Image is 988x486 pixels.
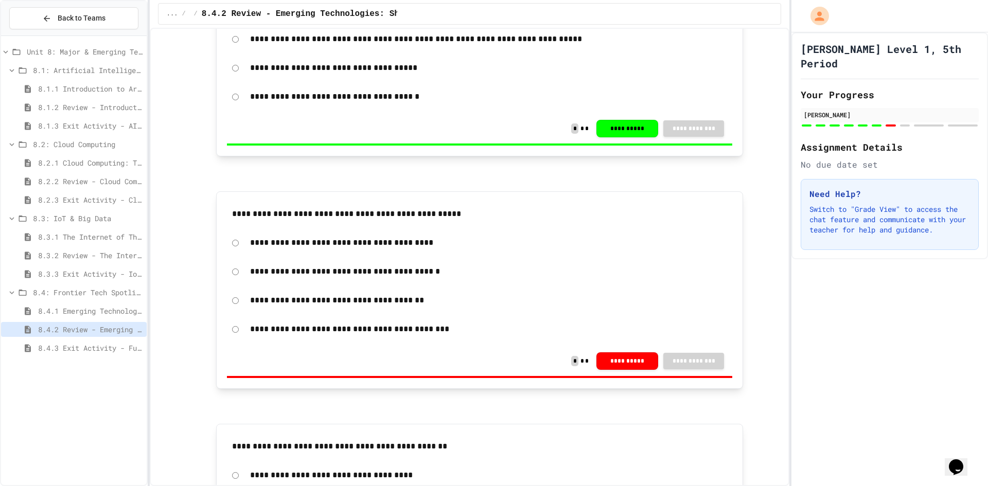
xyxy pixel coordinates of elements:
span: 8.4.1 Emerging Technologies: Shaping Our Digital Future [38,305,143,316]
span: 8.2.1 Cloud Computing: Transforming the Digital World [38,157,143,168]
h1: [PERSON_NAME] Level 1, 5th Period [801,42,979,70]
span: Back to Teams [58,13,105,24]
p: Switch to "Grade View" to access the chat feature and communicate with your teacher for help and ... [809,204,970,235]
div: My Account [800,4,832,28]
span: / [194,10,198,18]
span: 8.1.2 Review - Introduction to Artificial Intelligence [38,102,143,113]
span: 8.2: Cloud Computing [33,139,143,150]
span: ... [167,10,178,18]
span: 8.3.1 The Internet of Things and Big Data: Our Connected Digital World [38,231,143,242]
h2: Assignment Details [801,140,979,154]
div: No due date set [801,158,979,171]
h3: Need Help? [809,188,970,200]
span: 8.4: Frontier Tech Spotlight [33,287,143,298]
span: Unit 8: Major & Emerging Technologies [27,46,143,57]
span: 8.1: Artificial Intelligence Basics [33,65,143,76]
span: 8.1.3 Exit Activity - AI Detective [38,120,143,131]
span: 8.2.3 Exit Activity - Cloud Service Detective [38,194,143,205]
span: 8.3.2 Review - The Internet of Things and Big Data [38,250,143,261]
span: 8.2.2 Review - Cloud Computing [38,176,143,187]
h2: Your Progress [801,87,979,102]
span: / [182,10,185,18]
iframe: chat widget [945,445,978,476]
span: 8.1.1 Introduction to Artificial Intelligence [38,83,143,94]
span: 8.3: IoT & Big Data [33,213,143,224]
div: [PERSON_NAME] [804,110,976,119]
span: 8.4.2 Review - Emerging Technologies: Shaping Our Digital Future [202,8,518,20]
span: 8.4.3 Exit Activity - Future Tech Challenge [38,343,143,353]
span: 8.4.2 Review - Emerging Technologies: Shaping Our Digital Future [38,324,143,335]
span: 8.3.3 Exit Activity - IoT Data Detective Challenge [38,268,143,279]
